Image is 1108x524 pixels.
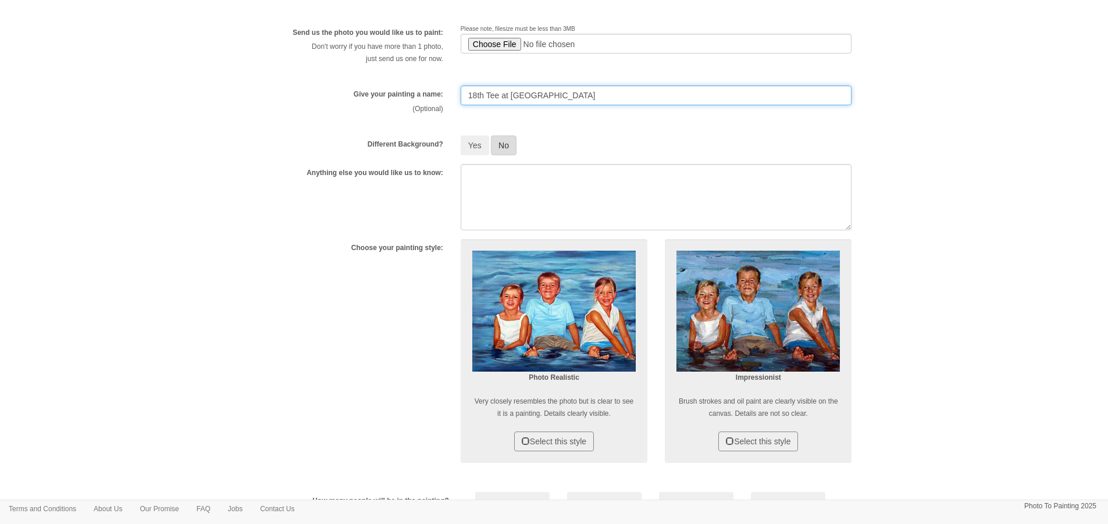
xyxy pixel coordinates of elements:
button: Select this style [514,432,594,451]
p: Brush strokes and oil paint are clearly visible on the canvas. Details are not so clear. [676,395,840,420]
label: Give your painting a name: [354,90,443,99]
button: Select this style [718,432,798,451]
p: (Optional) [256,103,443,115]
button: Yes [461,136,489,155]
button: No [491,136,516,155]
p: Photo To Painting 2025 [1024,500,1096,512]
label: Choose your painting style: [351,243,443,253]
a: FAQ [188,500,219,518]
p: Very closely resembles the photo but is clear to see it is a painting. Details clearly visible. [472,395,636,420]
a: Jobs [219,500,251,518]
img: Realism [472,251,636,372]
a: Our Promise [131,500,187,518]
p: Don't worry if you have more than 1 photo, just send us one for now. [256,41,443,65]
p: Impressionist [676,372,840,384]
img: Impressionist [676,251,840,372]
a: Contact Us [251,500,303,518]
label: Different Background? [368,140,443,149]
p: Photo Realistic [472,372,636,384]
label: How many people will be in the painting? [312,496,449,506]
span: Please note, filesize must be less than 3MB [461,26,575,32]
a: About Us [85,500,131,518]
label: Anything else you would like us to know: [307,168,443,178]
label: Send us the photo you would like us to paint: [293,28,443,38]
